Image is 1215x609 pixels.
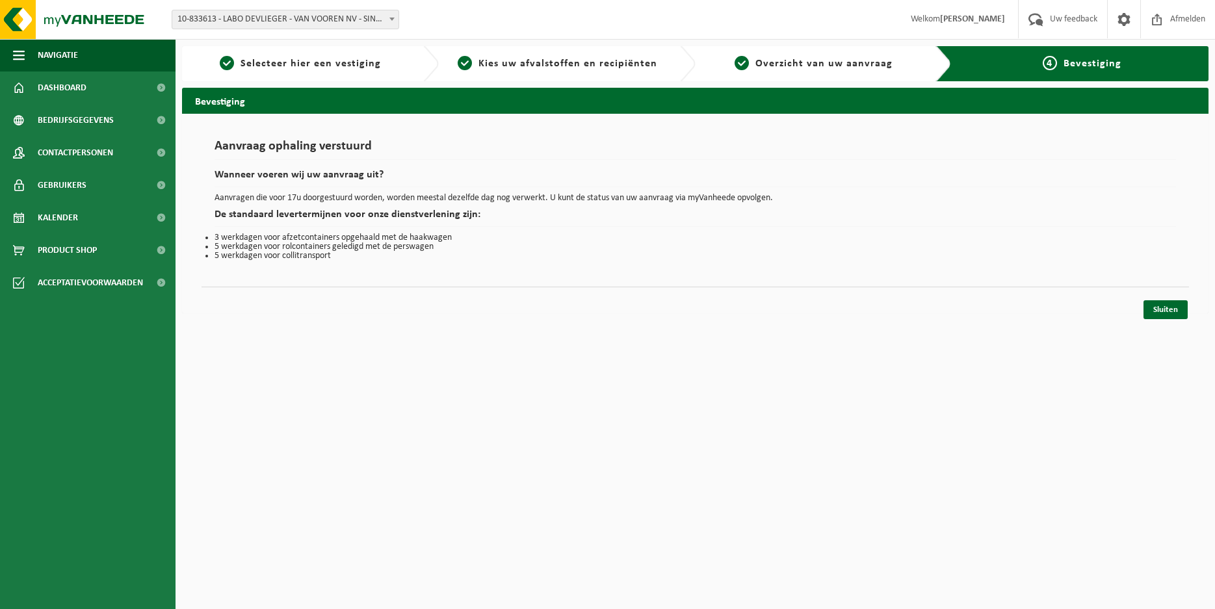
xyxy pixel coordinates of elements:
[478,58,657,69] span: Kies uw afvalstoffen en recipiënten
[702,56,926,71] a: 3Overzicht van uw aanvraag
[38,39,78,71] span: Navigatie
[940,14,1005,24] strong: [PERSON_NAME]
[735,56,749,70] span: 3
[215,209,1176,227] h2: De standaard levertermijnen voor onze dienstverlening zijn:
[172,10,398,29] span: 10-833613 - LABO DEVLIEGER - VAN VOOREN NV - SINT-TRUIDEN
[38,136,113,169] span: Contactpersonen
[38,234,97,266] span: Product Shop
[172,10,399,29] span: 10-833613 - LABO DEVLIEGER - VAN VOOREN NV - SINT-TRUIDEN
[215,194,1176,203] p: Aanvragen die voor 17u doorgestuurd worden, worden meestal dezelfde dag nog verwerkt. U kunt de s...
[241,58,381,69] span: Selecteer hier een vestiging
[215,233,1176,242] li: 3 werkdagen voor afzetcontainers opgehaald met de haakwagen
[1043,56,1057,70] span: 4
[215,170,1176,187] h2: Wanneer voeren wij uw aanvraag uit?
[220,56,234,70] span: 1
[1064,58,1121,69] span: Bevestiging
[38,169,86,201] span: Gebruikers
[189,56,413,71] a: 1Selecteer hier een vestiging
[445,56,670,71] a: 2Kies uw afvalstoffen en recipiënten
[38,201,78,234] span: Kalender
[755,58,893,69] span: Overzicht van uw aanvraag
[215,140,1176,160] h1: Aanvraag ophaling verstuurd
[1143,300,1188,319] a: Sluiten
[38,266,143,299] span: Acceptatievoorwaarden
[215,242,1176,252] li: 5 werkdagen voor rolcontainers geledigd met de perswagen
[38,71,86,104] span: Dashboard
[182,88,1208,113] h2: Bevestiging
[215,252,1176,261] li: 5 werkdagen voor collitransport
[38,104,114,136] span: Bedrijfsgegevens
[458,56,472,70] span: 2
